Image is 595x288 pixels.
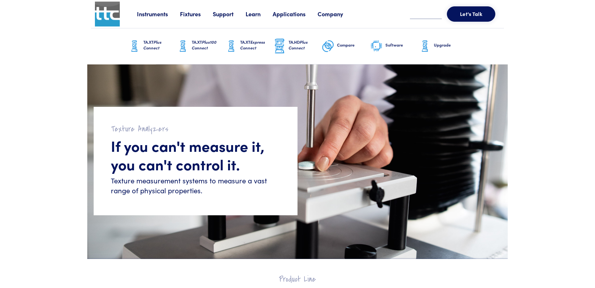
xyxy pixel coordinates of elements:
[419,38,431,54] img: ta-xt-graphic.png
[370,28,419,64] a: Software
[192,39,225,51] h6: TA.XT
[128,38,141,54] img: ta-xt-graphic.png
[434,42,467,48] h6: Upgrade
[240,39,265,51] span: Express Connect
[180,10,213,18] a: Fixtures
[111,124,280,134] h2: Texture Analyzers
[192,39,217,51] span: Plus100 Connect
[447,6,495,22] button: Let's Talk
[273,10,318,18] a: Applications
[322,28,370,64] a: Compare
[137,10,180,18] a: Instruments
[385,42,419,48] h6: Software
[225,38,238,54] img: ta-xt-graphic.png
[289,39,322,51] h6: TA.HD
[246,10,273,18] a: Learn
[273,38,286,55] img: ta-hd-graphic.png
[95,2,120,26] img: ttc_logo_1x1_v1.0.png
[176,38,189,54] img: ta-xt-graphic.png
[289,39,308,51] span: Plus Connect
[225,28,273,64] a: TA.XTExpress Connect
[240,39,273,51] h6: TA.XT
[128,28,176,64] a: TA.XTPlus Connect
[143,39,161,51] span: Plus Connect
[337,42,370,48] h6: Compare
[322,38,334,54] img: compare-graphic.png
[419,28,467,64] a: Upgrade
[106,274,489,284] h2: Product Line
[318,10,355,18] a: Company
[273,28,322,64] a: TA.HDPlus Connect
[111,137,280,173] h1: If you can't measure it, you can't control it.
[111,176,280,196] h6: Texture measurement systems to measure a vast range of physical properties.
[143,39,176,51] h6: TA.XT
[176,28,225,64] a: TA.XTPlus100 Connect
[213,10,246,18] a: Support
[370,40,383,53] img: software-graphic.png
